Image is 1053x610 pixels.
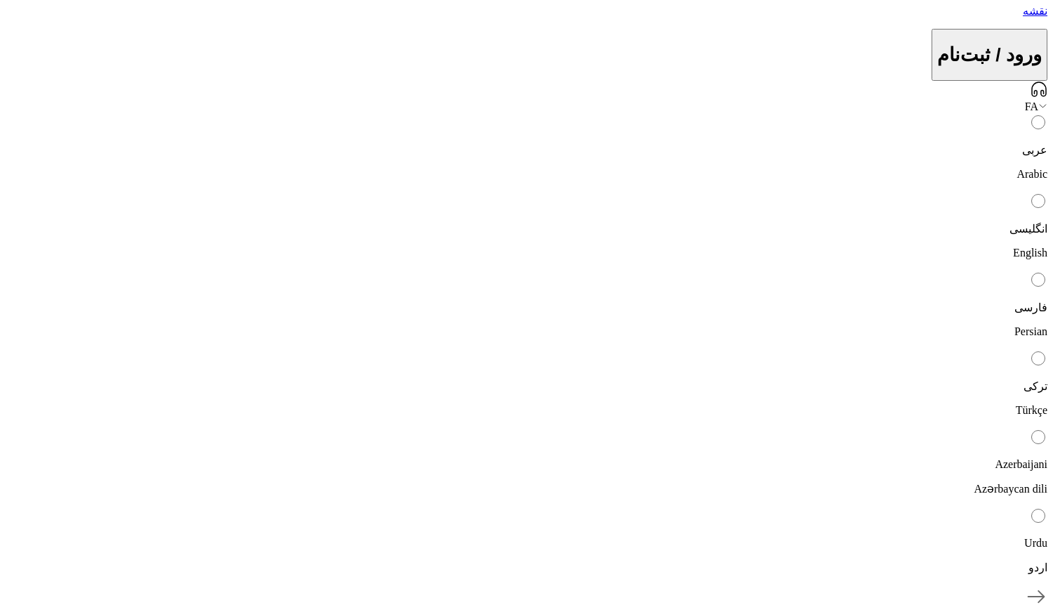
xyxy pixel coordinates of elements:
p: Türkçe [6,404,1047,417]
p: Azərbaycan dili [6,482,1047,495]
p: Azerbaijani [6,458,1047,471]
p: اردو [6,561,1047,574]
p: Urdu [6,537,1047,550]
p: ترکی [6,379,1047,393]
p: فارسی [6,301,1047,314]
p: English [6,247,1047,259]
p: Persian [6,325,1047,338]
